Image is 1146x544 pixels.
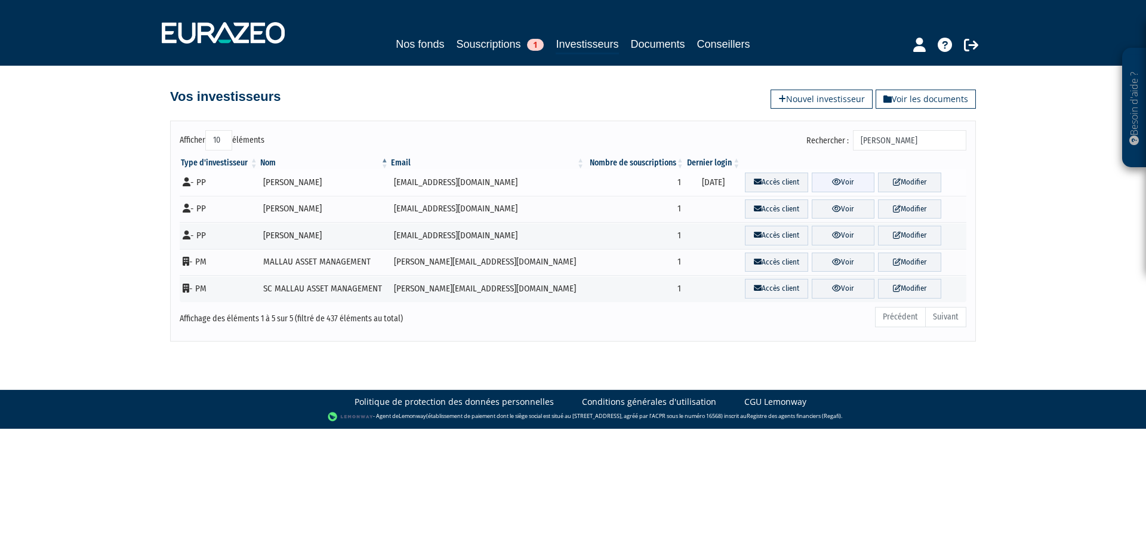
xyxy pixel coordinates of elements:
th: Dernier login : activer pour trier la colonne par ordre croissant [685,157,742,169]
a: Modifier [878,253,941,272]
a: Documents [631,36,685,53]
a: Voir [812,199,875,219]
th: Nom : activer pour trier la colonne par ordre d&eacute;croissant [259,157,390,169]
td: - PM [180,249,259,276]
a: Voir les documents [876,90,976,109]
td: [EMAIL_ADDRESS][DOMAIN_NAME] [390,196,586,223]
a: Voir [812,173,875,192]
a: Conditions générales d'utilisation [582,396,716,408]
a: Accès client [745,279,808,299]
img: 1732889491-logotype_eurazeo_blanc_rvb.png [162,22,285,44]
div: - Agent de (établissement de paiement dont le siège social est situé au [STREET_ADDRESS], agréé p... [12,411,1134,423]
td: 1 [586,196,685,223]
td: 1 [586,249,685,276]
input: Rechercher : [853,130,966,150]
a: Modifier [878,173,941,192]
td: SC MALLAU ASSET MANAGEMENT [259,275,390,302]
a: Nos fonds [396,36,444,53]
a: Accès client [745,199,808,219]
h4: Vos investisseurs [170,90,281,104]
a: Accès client [745,253,808,272]
a: Politique de protection des données personnelles [355,396,554,408]
p: Besoin d'aide ? [1127,54,1141,162]
td: 1 [586,275,685,302]
a: CGU Lemonway [744,396,806,408]
a: Voir [812,226,875,245]
a: Lemonway [399,412,426,420]
td: [PERSON_NAME] [259,222,390,249]
th: Nombre de souscriptions : activer pour trier la colonne par ordre croissant [586,157,685,169]
td: MALLAU ASSET MANAGEMENT [259,249,390,276]
td: [EMAIL_ADDRESS][DOMAIN_NAME] [390,169,586,196]
label: Rechercher : [806,130,966,150]
td: 1 [586,169,685,196]
a: Investisseurs [556,36,618,54]
a: Voir [812,253,875,272]
a: Accès client [745,226,808,245]
th: Email : activer pour trier la colonne par ordre croissant [390,157,586,169]
a: Modifier [878,279,941,299]
td: [PERSON_NAME][EMAIL_ADDRESS][DOMAIN_NAME] [390,249,586,276]
td: 1 [586,222,685,249]
td: - PP [180,196,259,223]
td: [PERSON_NAME][EMAIL_ADDRESS][DOMAIN_NAME] [390,275,586,302]
label: Afficher éléments [180,130,264,150]
td: [EMAIL_ADDRESS][DOMAIN_NAME] [390,222,586,249]
img: logo-lemonway.png [328,411,374,423]
a: Modifier [878,199,941,219]
select: Afficheréléments [205,130,232,150]
td: - PM [180,275,259,302]
a: Accès client [745,173,808,192]
a: Modifier [878,226,941,245]
a: Conseillers [697,36,750,53]
a: Registre des agents financiers (Regafi) [747,412,841,420]
td: - PP [180,169,259,196]
a: Nouvel investisseur [771,90,873,109]
a: Voir [812,279,875,299]
span: 1 [527,39,544,51]
th: &nbsp; [741,157,966,169]
td: [PERSON_NAME] [259,169,390,196]
a: Souscriptions1 [456,36,544,53]
td: [PERSON_NAME] [259,196,390,223]
div: Affichage des éléments 1 à 5 sur 5 (filtré de 437 éléments au total) [180,306,497,325]
th: Type d'investisseur : activer pour trier la colonne par ordre croissant [180,157,259,169]
td: - PP [180,222,259,249]
td: [DATE] [685,169,742,196]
